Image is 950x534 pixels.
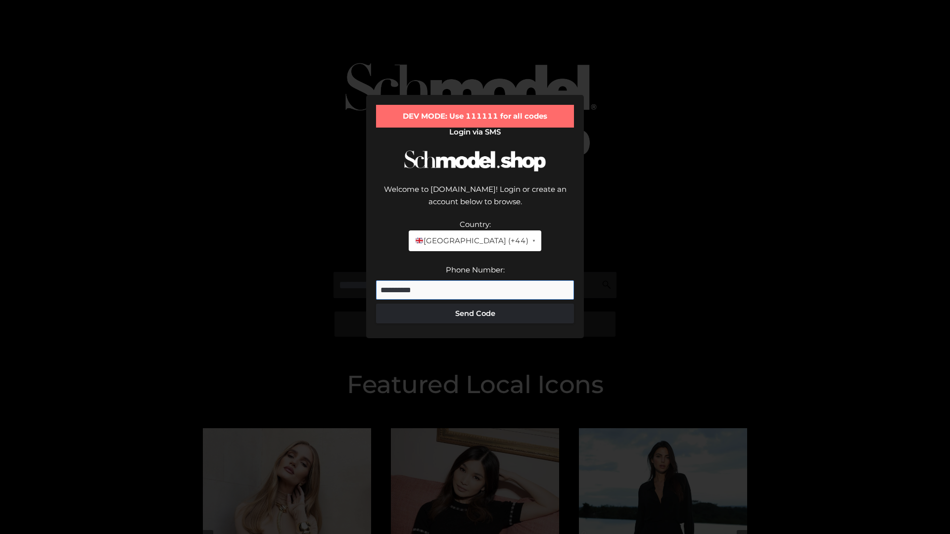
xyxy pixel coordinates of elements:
[415,234,528,247] span: [GEOGRAPHIC_DATA] (+44)
[376,128,574,136] h2: Login via SMS
[376,183,574,218] div: Welcome to [DOMAIN_NAME]! Login or create an account below to browse.
[376,304,574,323] button: Send Code
[446,265,505,274] label: Phone Number:
[460,220,491,229] label: Country:
[376,105,574,128] div: DEV MODE: Use 111111 for all codes
[401,141,549,180] img: Schmodel Logo
[416,237,423,244] img: 🇬🇧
